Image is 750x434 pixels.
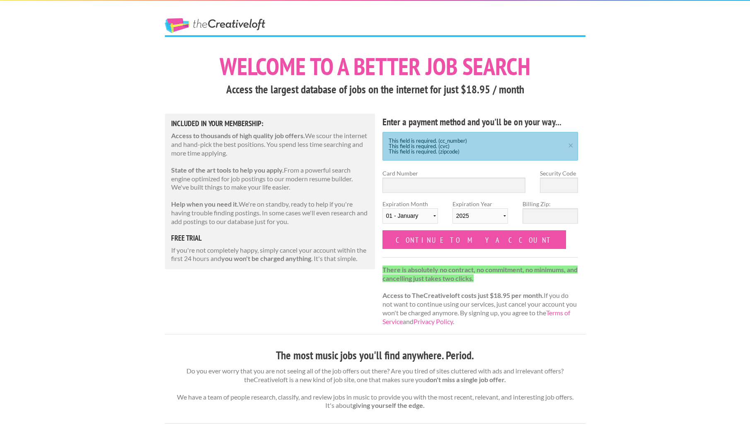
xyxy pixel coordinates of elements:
[221,254,311,262] strong: you won't be charged anything
[171,132,369,157] p: We scour the internet and hand-pick the best positions. You spend less time searching and more ti...
[382,266,578,282] strong: There is absolutely no contract, no commitment, no minimums, and cancelling just takes two clicks.
[382,309,570,325] a: Terms of Service
[171,166,284,174] strong: State of the art tools to help you apply.
[414,317,453,325] a: Privacy Policy
[382,169,526,178] label: Card Number
[171,200,369,226] p: We're on standby, ready to help if you're having trouble finding postings. In some cases we'll ev...
[171,234,369,242] h5: free trial
[382,291,544,299] strong: Access to TheCreativeloft costs just $18.95 per month.
[426,375,506,383] strong: don't miss a single job offer.
[165,367,585,410] p: Do you ever worry that you are not seeing all of the job offers out there? Are you tired of sites...
[540,169,578,178] label: Security Code
[165,348,585,363] h3: The most music jobs you'll find anywhere. Period.
[382,132,578,161] div: This field is required. (cc_number) This field is required. (cvc) This field is required. (zipcode)
[566,141,576,147] a: ×
[165,18,265,33] a: The Creative Loft
[382,208,438,224] select: Expiration Month
[382,230,566,249] input: Continue to my account
[171,166,369,192] p: From a powerful search engine optimized for job postings to our modern resume builder. We've buil...
[382,266,578,326] p: If you do not want to continue using our services, just cancel your account you won't be charged ...
[171,246,369,263] p: If you're not completely happy, simply cancel your account within the first 24 hours and . It's t...
[353,401,425,409] strong: giving yourself the edge.
[165,54,585,78] h1: Welcome to a better job search
[382,115,578,129] h4: Enter a payment method and you'll be on your way...
[165,82,585,98] h3: Access the largest database of jobs on the internet for just $18.95 / month
[171,132,305,139] strong: Access to thousands of high quality job offers.
[452,200,508,230] label: Expiration Year
[171,200,239,208] strong: Help when you need it.
[523,200,578,208] label: Billing Zip:
[382,200,438,230] label: Expiration Month
[171,120,369,127] h5: Included in Your Membership:
[452,208,508,224] select: Expiration Year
